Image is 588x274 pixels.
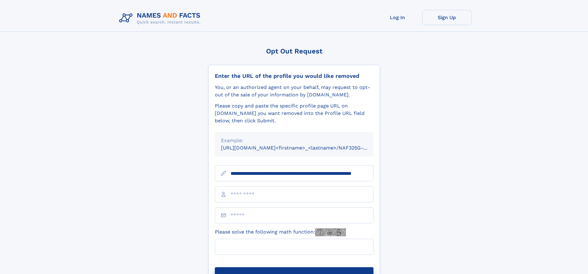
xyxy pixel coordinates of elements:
[215,102,373,124] div: Please copy and paste the specific profile page URL on [DOMAIN_NAME] you want removed into the Pr...
[422,10,472,25] a: Sign Up
[208,47,380,55] div: Opt Out Request
[117,10,206,27] img: Logo Names and Facts
[215,73,373,79] div: Enter the URL of the profile you would like removed
[215,228,346,236] label: Please solve the following math function:
[215,84,373,99] div: You, or an authorized agent on your behalf, may request to opt-out of the sale of your informatio...
[221,137,367,144] div: Example:
[221,145,385,151] small: [URL][DOMAIN_NAME]<firstname>_<lastname>/NAF325G-xxxxxxxx
[373,10,422,25] a: Log In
